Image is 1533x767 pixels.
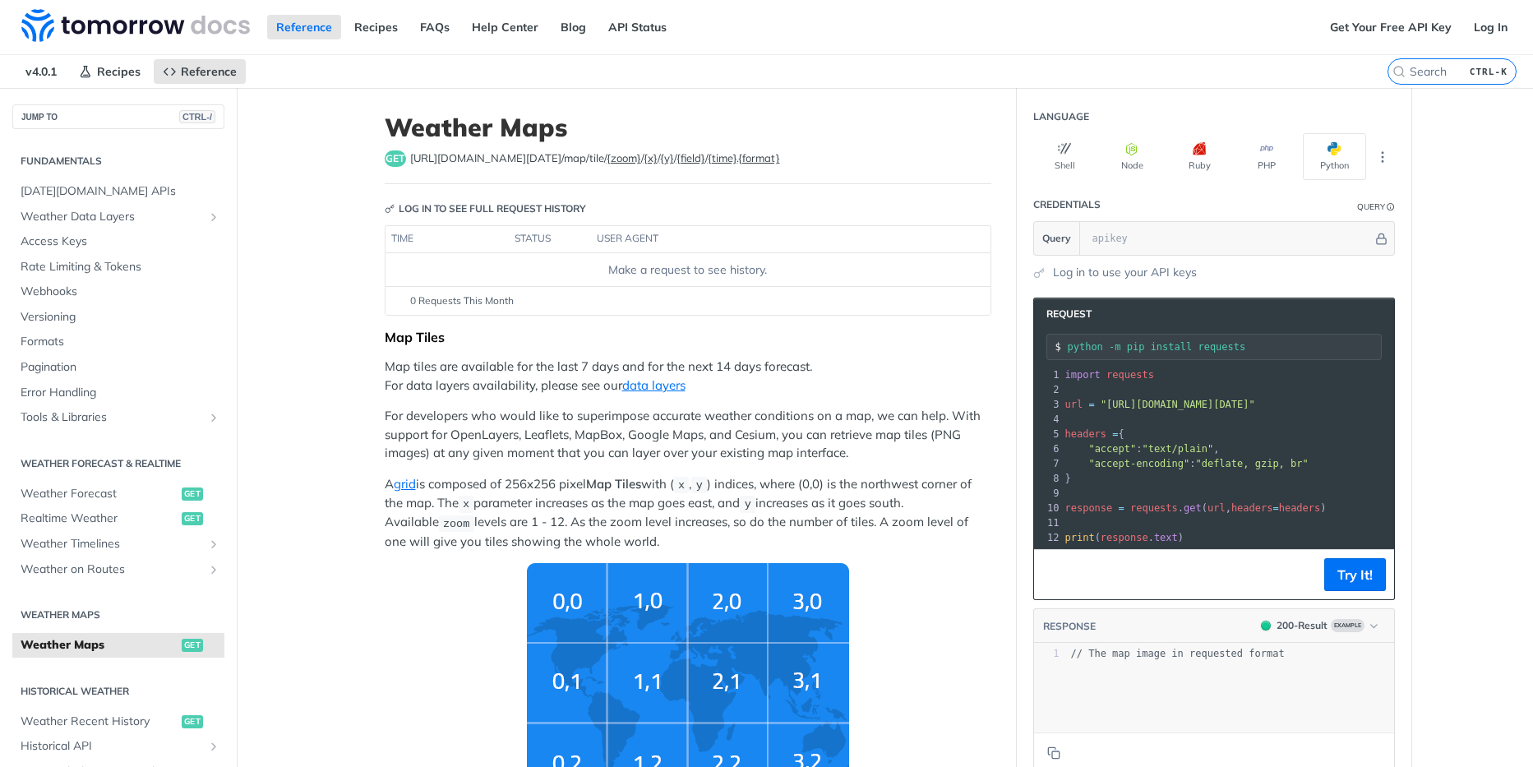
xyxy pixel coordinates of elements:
div: 5 [1034,427,1062,441]
span: x [463,498,469,511]
a: Reference [154,59,246,84]
span: Weather Timelines [21,536,203,552]
a: Rate Limiting & Tokens [12,255,224,280]
a: Versioning [12,305,224,330]
input: Request instructions [1068,341,1381,353]
a: [DATE][DOMAIN_NAME] APIs [12,179,224,204]
span: https://api.tomorrow.io/v4/map/tile/{zoom}/{x}/{y}/{field}/{time}.{format} [410,150,780,167]
i: Information [1387,203,1395,211]
span: Weather Data Layers [21,209,203,225]
span: ( . ) [1065,532,1184,543]
div: Language [1033,109,1089,124]
label: {x} [644,151,658,164]
span: CTRL-/ [179,110,215,123]
span: requests [1130,502,1178,514]
button: PHP [1235,133,1299,180]
div: 1 [1034,647,1060,661]
span: response [1065,502,1113,514]
a: Weather Mapsget [12,633,224,658]
label: {field} [676,151,705,164]
h2: Historical Weather [12,684,224,699]
button: 200200-ResultExample [1253,617,1386,634]
span: Recipes [97,64,141,79]
a: Log in to use your API keys [1053,264,1197,281]
div: 4 [1034,412,1062,427]
button: Ruby [1168,133,1231,180]
label: {format} [738,151,780,164]
div: 6 [1034,441,1062,456]
span: Access Keys [21,233,220,250]
div: QueryInformation [1357,201,1395,213]
a: Weather Forecastget [12,482,224,506]
button: Try It! [1324,558,1386,591]
a: Access Keys [12,229,224,254]
span: get [182,487,203,501]
div: Make a request to see history. [391,261,983,279]
span: // The map image in requested format [1071,648,1285,659]
div: 8 [1034,471,1062,486]
span: headers [1231,502,1273,514]
span: Webhooks [21,284,220,300]
span: get [385,150,406,167]
span: Versioning [21,309,220,326]
a: Weather Data LayersShow subpages for Weather Data Layers [12,205,224,229]
a: Webhooks [12,280,224,304]
h2: Fundamentals [12,154,224,169]
span: get [182,715,203,728]
a: Reference [267,15,341,39]
span: x [678,479,685,492]
span: "text/plain" [1142,443,1213,455]
span: Weather Maps [21,637,178,654]
th: time [386,226,509,252]
kbd: CTRL-K [1466,63,1512,80]
span: 200 [1261,621,1271,631]
span: Realtime Weather [21,511,178,527]
span: . ( , ) [1065,502,1327,514]
span: headers [1279,502,1321,514]
div: 12 [1034,530,1062,545]
h2: Weather Forecast & realtime [12,456,224,471]
span: Tools & Libraries [21,409,203,426]
span: : , [1065,443,1220,455]
span: } [1065,473,1071,484]
label: {y} [660,151,674,164]
span: { [1065,428,1124,440]
span: get [1184,502,1202,514]
span: Request [1038,307,1092,321]
p: For developers who would like to superimpose accurate weather conditions on a map, we can help. W... [385,407,991,463]
span: get [182,512,203,525]
span: [DATE][DOMAIN_NAME] APIs [21,183,220,200]
div: 9 [1034,486,1062,501]
a: Get Your Free API Key [1321,15,1461,39]
div: 1 [1034,367,1062,382]
h1: Weather Maps [385,113,991,142]
span: "accept-encoding" [1088,458,1189,469]
a: Recipes [345,15,407,39]
div: Map Tiles [385,329,991,345]
a: Weather on RoutesShow subpages for Weather on Routes [12,557,224,582]
button: Hide [1373,230,1390,247]
div: 10 [1034,501,1062,515]
a: API Status [599,15,676,39]
span: Pagination [21,359,220,376]
a: Tools & LibrariesShow subpages for Tools & Libraries [12,405,224,430]
span: Query [1042,231,1071,246]
svg: Key [385,204,395,214]
label: {zoom} [607,151,641,164]
span: get [182,639,203,652]
div: 3 [1034,397,1062,412]
span: Example [1331,619,1364,632]
span: Historical API [21,738,203,755]
div: 200 - Result [1277,618,1328,633]
span: requests [1106,369,1154,381]
button: Show subpages for Weather Data Layers [207,210,220,224]
input: apikey [1084,222,1373,255]
div: 7 [1034,456,1062,471]
span: print [1065,532,1095,543]
a: Realtime Weatherget [12,506,224,531]
button: Shell [1033,133,1097,180]
button: Node [1101,133,1164,180]
a: Weather TimelinesShow subpages for Weather Timelines [12,532,224,557]
span: = [1119,502,1124,514]
span: "accept" [1088,443,1136,455]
